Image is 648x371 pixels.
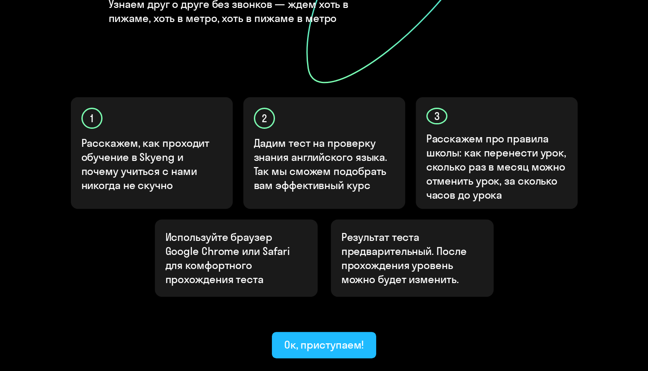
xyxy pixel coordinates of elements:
[254,136,395,192] p: Дадим тест на проверку знания английского языка. Так мы сможем подобрать вам эффективный курс
[254,108,275,129] div: 2
[81,136,223,192] p: Расскажем, как проходит обучение в Skyeng и почему учиться с нами никогда не скучно
[426,131,568,202] p: Расскажем про правила школы: как перенести урок, сколько раз в месяц можно отменить урок, за скол...
[165,230,307,286] p: Используйте браузер Google Chrome или Safari для комфортного прохождения теста
[426,108,447,124] div: 3
[341,230,483,286] p: Результат теста предварительный. После прохождения уровень можно будет изменить.
[272,332,377,358] button: Ок, приступаем!
[81,108,103,129] div: 1
[284,338,364,352] div: Ок, приступаем!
